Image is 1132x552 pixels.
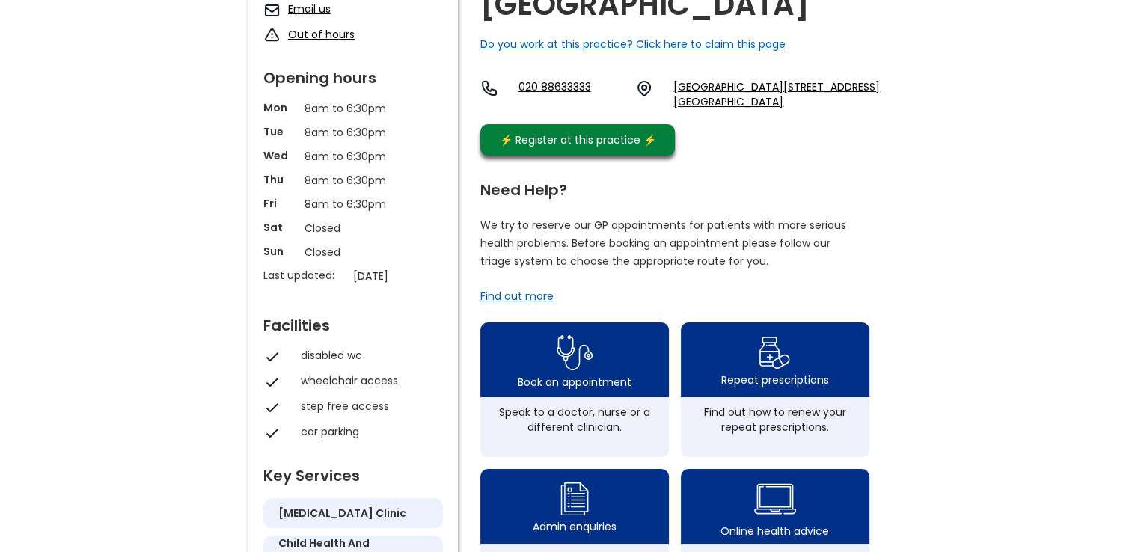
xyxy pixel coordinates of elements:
[263,196,297,211] p: Fri
[518,79,624,109] a: 020 88633333
[480,216,847,270] p: We try to reserve our GP appointments for patients with more serious health problems. Before book...
[720,524,829,539] div: Online health advice
[263,1,281,19] img: mail icon
[688,405,862,435] div: Find out how to renew your repeat prescriptions.
[301,424,435,439] div: car parking
[681,322,869,457] a: repeat prescription iconRepeat prescriptionsFind out how to renew your repeat prescriptions.
[263,220,297,235] p: Sat
[480,79,498,97] img: telephone icon
[557,331,593,375] img: book appointment icon
[278,506,406,521] h5: [MEDICAL_DATA] clinic
[518,375,631,390] div: Book an appointment
[263,172,297,187] p: Thu
[480,37,786,52] a: Do you work at this practice? Click here to claim this page
[263,310,443,333] div: Facilities
[301,399,435,414] div: step free access
[480,289,554,304] a: Find out more
[305,148,402,165] p: 8am to 6:30pm
[305,244,402,260] p: Closed
[288,1,331,16] a: Email us
[721,372,829,387] div: Repeat prescriptions
[263,244,297,259] p: Sun
[305,172,402,188] p: 8am to 6:30pm
[263,124,297,139] p: Tue
[305,196,402,212] p: 8am to 6:30pm
[263,63,443,85] div: Opening hours
[263,461,443,483] div: Key Services
[263,27,281,44] img: exclamation icon
[673,79,884,109] a: [GEOGRAPHIC_DATA][STREET_ADDRESS][GEOGRAPHIC_DATA]
[305,100,402,117] p: 8am to 6:30pm
[305,220,402,236] p: Closed
[263,148,297,163] p: Wed
[288,27,355,42] a: Out of hours
[558,479,591,519] img: admin enquiry icon
[301,373,435,388] div: wheelchair access
[480,124,675,156] a: ⚡️ Register at this practice ⚡️
[301,348,435,363] div: disabled wc
[492,132,664,148] div: ⚡️ Register at this practice ⚡️
[263,100,297,115] p: Mon
[480,175,869,197] div: Need Help?
[635,79,653,97] img: practice location icon
[353,268,450,284] p: [DATE]
[754,474,796,524] img: health advice icon
[263,268,346,283] p: Last updated:
[480,322,669,457] a: book appointment icon Book an appointmentSpeak to a doctor, nurse or a different clinician.
[305,124,402,141] p: 8am to 6:30pm
[533,519,617,534] div: Admin enquiries
[759,333,791,372] img: repeat prescription icon
[488,405,661,435] div: Speak to a doctor, nurse or a different clinician.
